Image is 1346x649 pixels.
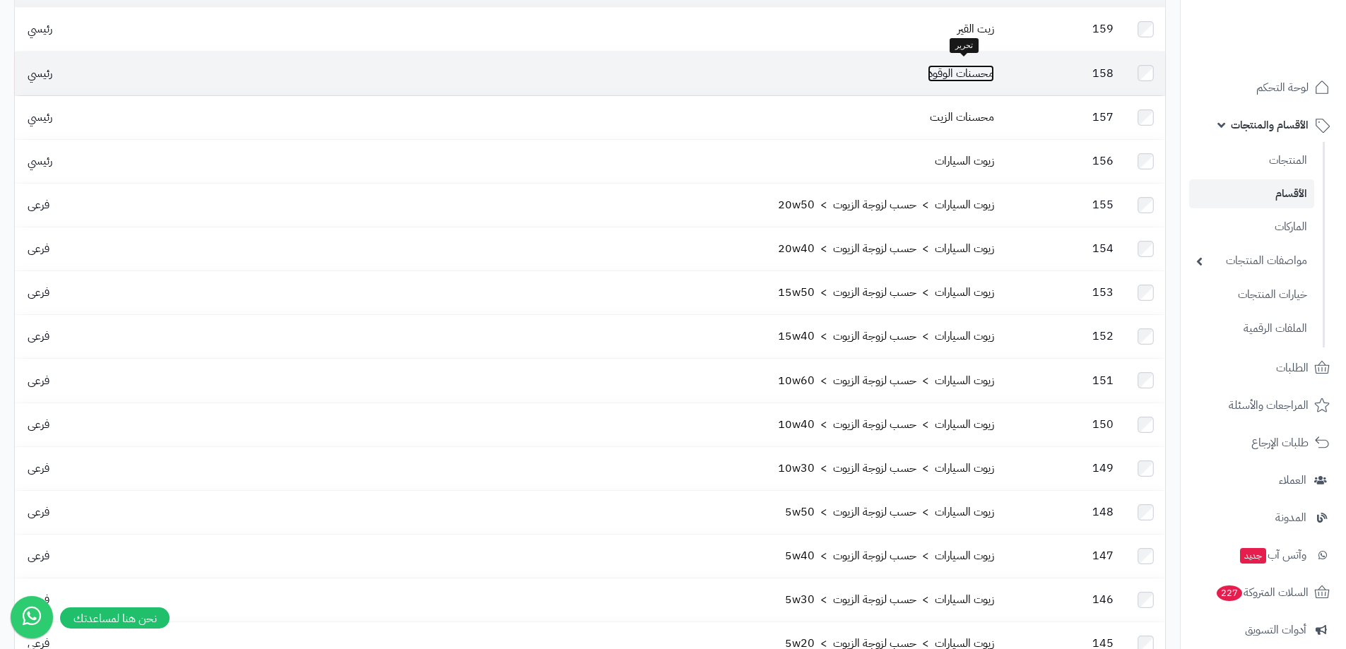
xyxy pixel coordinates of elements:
[1240,548,1266,564] span: جديد
[785,591,994,608] a: زيوت السيارات > حسب لزوجة الزيوت > 5w30
[785,504,994,520] a: زيوت السيارات > حسب لزوجة الزيوت > 5w50
[928,65,994,82] a: محسنات الوقود
[778,416,994,433] a: زيوت السيارات > حسب لزوجة الزيوت > 10w40
[20,416,57,433] span: فرعى
[950,38,979,54] div: تحرير
[1085,20,1121,37] span: 159
[778,372,994,389] a: زيوت السيارات > حسب لزوجة الزيوت > 10w60
[1215,583,1309,602] span: السلات المتروكة
[1085,153,1121,169] span: 156
[1189,71,1338,105] a: لوحة التحكم
[1189,576,1338,609] a: السلات المتروكة227
[778,196,994,213] a: زيوت السيارات > حسب لزوجة الزيوت > 20w50
[1245,620,1306,640] span: أدوات التسويق
[778,328,994,345] a: زيوت السيارات > حسب لزوجة الزيوت > 15w40
[1085,372,1121,389] span: 151
[1085,416,1121,433] span: 150
[1189,613,1338,647] a: أدوات التسويق
[1189,463,1338,497] a: العملاء
[20,591,57,608] span: فرعى
[20,460,57,477] span: فرعى
[1085,284,1121,301] span: 153
[1085,65,1121,82] span: 158
[20,109,59,126] span: رئيسي
[1229,395,1309,415] span: المراجعات والأسئلة
[1189,538,1338,572] a: وآتس آبجديد
[1250,40,1333,69] img: logo-2.png
[1189,212,1314,242] a: الماركات
[20,153,59,169] span: رئيسي
[20,328,57,345] span: فرعى
[1217,585,1242,601] span: 227
[1085,328,1121,345] span: 152
[1085,460,1121,477] span: 149
[1085,196,1121,213] span: 155
[930,109,994,126] a: محسنات الزيت
[935,153,994,169] a: زيوت السيارات
[778,460,994,477] a: زيوت السيارات > حسب لزوجة الزيوت > 10w30
[1256,78,1309,97] span: لوحة التحكم
[1189,388,1338,422] a: المراجعات والأسئلة
[20,547,57,564] span: فرعى
[20,196,57,213] span: فرعى
[1189,501,1338,535] a: المدونة
[20,504,57,520] span: فرعى
[1275,508,1306,528] span: المدونة
[20,20,59,37] span: رئيسي
[778,284,994,301] a: زيوت السيارات > حسب لزوجة الزيوت > 15w50
[1085,240,1121,257] span: 154
[785,547,994,564] a: زيوت السيارات > حسب لزوجة الزيوت > 5w40
[778,240,994,257] a: زيوت السيارات > حسب لزوجة الزيوت > 20w40
[1231,115,1309,135] span: الأقسام والمنتجات
[1189,351,1338,385] a: الطلبات
[1189,314,1314,344] a: الملفات الرقمية
[20,65,59,82] span: رئيسي
[1085,109,1121,126] span: 157
[20,372,57,389] span: فرعى
[1085,504,1121,520] span: 148
[1251,433,1309,453] span: طلبات الإرجاع
[1189,246,1314,276] a: مواصفات المنتجات
[1276,358,1309,378] span: الطلبات
[1189,179,1314,208] a: الأقسام
[1189,280,1314,310] a: خيارات المنتجات
[1189,145,1314,176] a: المنتجات
[1085,547,1121,564] span: 147
[1239,545,1306,565] span: وآتس آب
[957,20,994,37] a: زيت القير
[1279,470,1306,490] span: العملاء
[1189,426,1338,460] a: طلبات الإرجاع
[20,240,57,257] span: فرعى
[1085,591,1121,608] span: 146
[20,284,57,301] span: فرعى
